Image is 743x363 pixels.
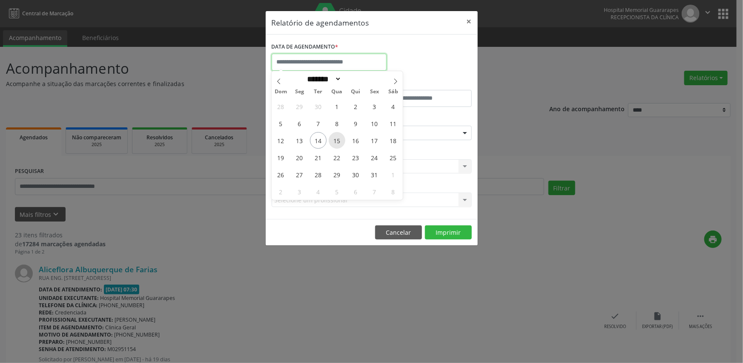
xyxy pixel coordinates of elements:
span: Outubro 6, 2025 [291,115,308,132]
span: Outubro 18, 2025 [385,132,402,149]
span: Outubro 3, 2025 [366,98,383,115]
span: Outubro 2, 2025 [347,98,364,115]
span: Outubro 29, 2025 [329,166,345,183]
span: Sex [365,89,384,95]
button: Close [461,11,478,32]
span: Outubro 23, 2025 [347,149,364,166]
span: Sáb [384,89,403,95]
span: Outubro 27, 2025 [291,166,308,183]
h5: Relatório de agendamentos [272,17,369,28]
span: Outubro 25, 2025 [385,149,402,166]
span: Outubro 31, 2025 [366,166,383,183]
span: Novembro 7, 2025 [366,183,383,200]
span: Setembro 29, 2025 [291,98,308,115]
span: Novembro 4, 2025 [310,183,327,200]
span: Outubro 14, 2025 [310,132,327,149]
select: Month [304,75,342,84]
span: Seg [290,89,309,95]
span: Ter [309,89,328,95]
span: Outubro 9, 2025 [347,115,364,132]
span: Novembro 3, 2025 [291,183,308,200]
label: DATA DE AGENDAMENTO [272,40,339,54]
button: Cancelar [375,225,422,240]
span: Outubro 26, 2025 [273,166,289,183]
span: Outubro 19, 2025 [273,149,289,166]
span: Outubro 28, 2025 [310,166,327,183]
span: Outubro 4, 2025 [385,98,402,115]
span: Outubro 12, 2025 [273,132,289,149]
span: Setembro 28, 2025 [273,98,289,115]
span: Novembro 2, 2025 [273,183,289,200]
span: Qui [347,89,365,95]
span: Outubro 13, 2025 [291,132,308,149]
span: Outubro 10, 2025 [366,115,383,132]
span: Outubro 24, 2025 [366,149,383,166]
input: Year [341,75,370,84]
span: Outubro 5, 2025 [273,115,289,132]
span: Outubro 1, 2025 [329,98,345,115]
span: Outubro 16, 2025 [347,132,364,149]
button: Imprimir [425,225,472,240]
span: Outubro 11, 2025 [385,115,402,132]
span: Dom [272,89,290,95]
span: Outubro 20, 2025 [291,149,308,166]
span: Outubro 22, 2025 [329,149,345,166]
span: Novembro 5, 2025 [329,183,345,200]
span: Novembro 1, 2025 [385,166,402,183]
span: Outubro 30, 2025 [347,166,364,183]
label: ATÉ [374,77,472,90]
span: Outubro 7, 2025 [310,115,327,132]
span: Outubro 21, 2025 [310,149,327,166]
span: Outubro 17, 2025 [366,132,383,149]
span: Outubro 15, 2025 [329,132,345,149]
span: Novembro 8, 2025 [385,183,402,200]
span: Novembro 6, 2025 [347,183,364,200]
span: Outubro 8, 2025 [329,115,345,132]
span: Qua [328,89,347,95]
span: Setembro 30, 2025 [310,98,327,115]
